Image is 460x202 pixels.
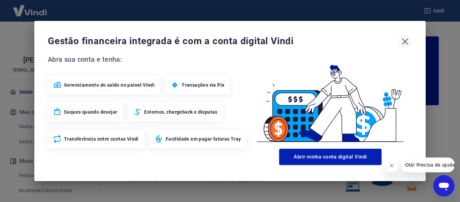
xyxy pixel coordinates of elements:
[64,82,155,88] span: Gerenciamento do saldo no painel Vindi
[249,54,412,146] img: Good Billing
[48,54,249,65] span: Abra sua conta e tenha:
[48,34,398,48] span: Gestão financeira integrada é com a conta digital Vindi
[144,109,217,115] span: Estornos, chargeback e disputas
[401,157,455,172] iframe: Mensagem da empresa
[64,109,117,115] span: Saques quando desejar
[385,159,398,172] iframe: Fechar mensagem
[182,82,224,88] span: Transações via Pix
[279,149,382,165] button: Abrir minha conta digital Vindi
[433,175,455,197] iframe: Botão para abrir a janela de mensagens
[166,136,241,142] span: Facilidade em pagar faturas Tray
[4,5,57,10] span: Olá! Precisa de ajuda?
[64,136,139,142] span: Transferência entre contas Vindi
